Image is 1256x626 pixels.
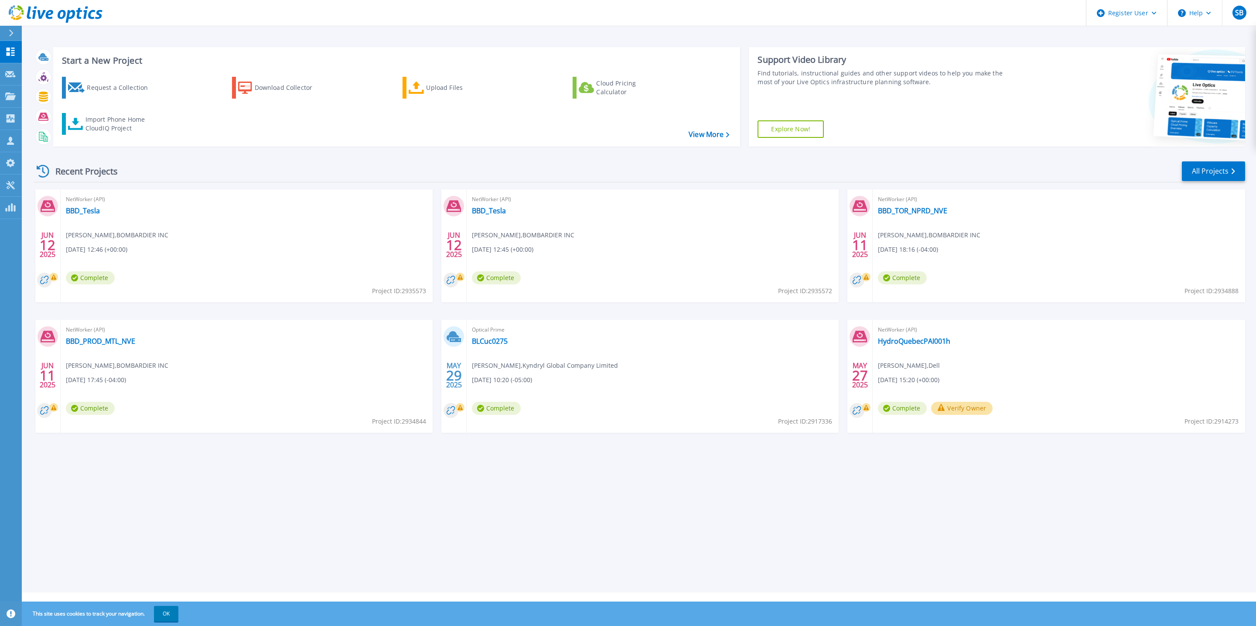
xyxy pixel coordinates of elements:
span: Project ID: 2935573 [372,286,426,296]
div: Find tutorials, instructional guides and other support videos to help you make the most of your L... [758,69,1015,86]
a: BBD_PROD_MTL_NVE [66,337,135,345]
div: Cloud Pricing Calculator [596,79,666,96]
span: [PERSON_NAME] , BOMBARDIER INC [472,230,574,240]
span: Project ID: 2914273 [1184,417,1239,426]
span: [PERSON_NAME] , Dell [878,361,940,370]
span: This site uses cookies to track your navigation. [24,606,178,622]
span: 12 [446,241,462,249]
span: [DATE] 12:45 (+00:00) [472,245,533,254]
span: SB [1235,9,1243,16]
span: Project ID: 2934844 [372,417,426,426]
div: Upload Files [426,79,496,96]
div: MAY 2025 [446,359,462,391]
h3: Start a New Project [62,56,729,65]
span: [PERSON_NAME] , BOMBARDIER INC [878,230,980,240]
a: Upload Files [403,77,500,99]
div: Request a Collection [87,79,157,96]
span: [PERSON_NAME] , BOMBARDIER INC [66,361,168,370]
div: MAY 2025 [852,359,868,391]
span: 29 [446,372,462,379]
span: Complete [878,402,927,415]
a: Explore Now! [758,120,824,138]
a: Cloud Pricing Calculator [573,77,670,99]
span: Complete [472,271,521,284]
a: BLCuc0275 [472,337,508,345]
span: Project ID: 2934888 [1184,286,1239,296]
span: NetWorker (API) [878,325,1239,335]
span: [PERSON_NAME] , Kyndryl Global Company Limited [472,361,618,370]
span: 27 [852,372,868,379]
span: Optical Prime [472,325,833,335]
span: [DATE] 17:45 (-04:00) [66,375,126,385]
span: 11 [40,372,55,379]
div: JUN 2025 [852,229,868,261]
div: Support Video Library [758,54,1015,65]
span: Complete [472,402,521,415]
span: [DATE] 18:16 (-04:00) [878,245,938,254]
span: Complete [66,402,115,415]
span: Complete [878,271,927,284]
span: [DATE] 12:46 (+00:00) [66,245,127,254]
span: [DATE] 15:20 (+00:00) [878,375,939,385]
span: Project ID: 2935572 [778,286,832,296]
a: All Projects [1182,161,1245,181]
span: [DATE] 10:20 (-05:00) [472,375,532,385]
span: NetWorker (API) [66,325,427,335]
a: HydroQuebecPAI001h [878,337,950,345]
span: [PERSON_NAME] , BOMBARDIER INC [66,230,168,240]
a: BBD_Tesla [472,206,506,215]
span: Complete [66,271,115,284]
span: Project ID: 2917336 [778,417,832,426]
div: JUN 2025 [39,229,56,261]
button: Verify Owner [931,402,993,415]
div: Recent Projects [34,161,130,182]
div: JUN 2025 [446,229,462,261]
span: NetWorker (API) [66,195,427,204]
a: BBD_TOR_NPRD_NVE [878,206,947,215]
span: 12 [40,241,55,249]
a: BBD_Tesla [66,206,100,215]
span: 11 [852,241,868,249]
div: Import Phone Home CloudIQ Project [85,115,154,133]
span: NetWorker (API) [472,195,833,204]
div: JUN 2025 [39,359,56,391]
a: View More [689,130,729,139]
button: OK [154,606,178,622]
span: NetWorker (API) [878,195,1239,204]
div: Download Collector [255,79,324,96]
a: Request a Collection [62,77,159,99]
a: Download Collector [232,77,329,99]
